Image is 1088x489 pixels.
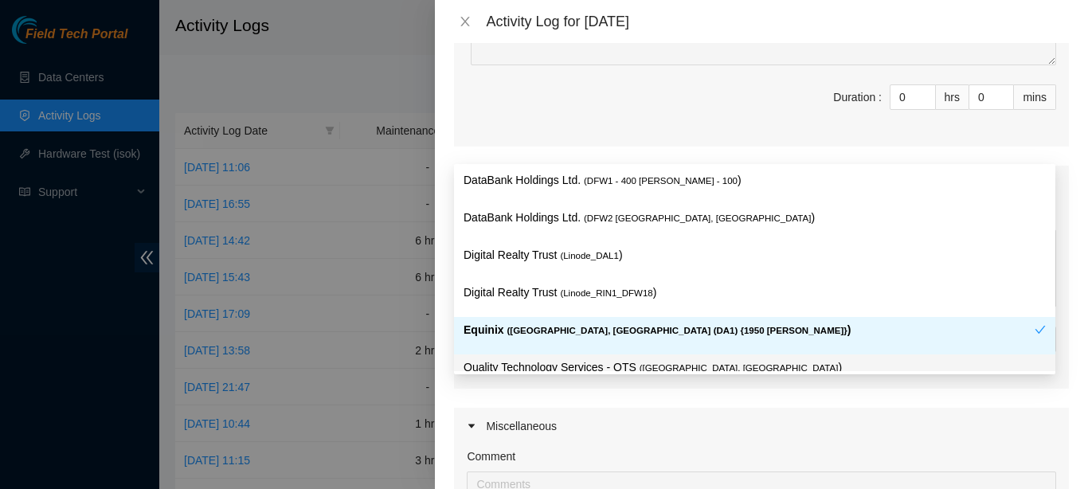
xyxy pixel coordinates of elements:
div: Miscellaneous [454,408,1069,444]
label: Comment [467,448,515,465]
button: Close [454,14,476,29]
div: Activity Log for [DATE] [486,13,1069,30]
p: DataBank Holdings Ltd. ) [464,209,1046,227]
span: ( [GEOGRAPHIC_DATA], [GEOGRAPHIC_DATA] [640,363,839,373]
span: check [1035,324,1046,335]
p: Equinix ) [464,321,1035,339]
span: ( Linode_DAL1 [560,251,619,260]
p: Quality Technology Services - QTS ) [464,358,1046,377]
div: hrs [936,84,969,110]
span: close [459,15,472,28]
p: Digital Realty Trust ) [464,284,1046,302]
span: ( DFW1 - 400 [PERSON_NAME] - 100 [584,176,738,186]
p: DataBank Holdings Ltd. ) [464,171,1046,190]
p: Digital Realty Trust ) [464,246,1046,264]
span: ( Linode_RIN1_DFW18 [560,288,652,298]
span: ( [GEOGRAPHIC_DATA], [GEOGRAPHIC_DATA] (DA1) {1950 [PERSON_NAME]} [507,326,847,335]
div: mins [1014,84,1056,110]
span: caret-right [467,421,476,431]
span: ( DFW2 [GEOGRAPHIC_DATA], [GEOGRAPHIC_DATA] [584,213,811,223]
div: Duration : [833,88,882,106]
